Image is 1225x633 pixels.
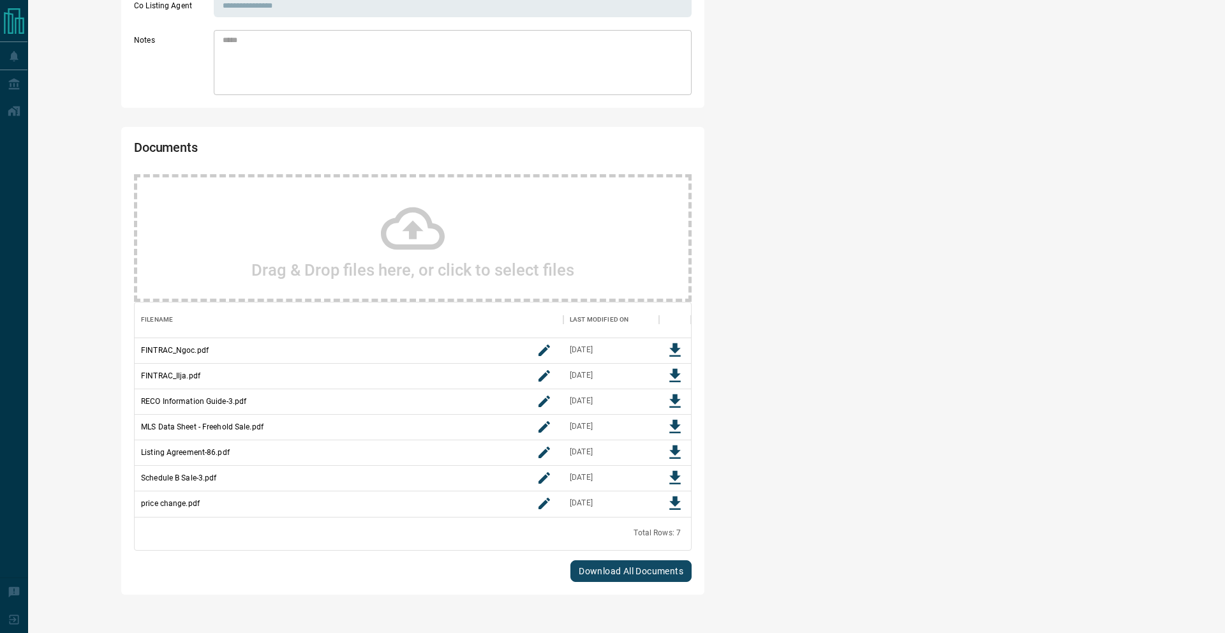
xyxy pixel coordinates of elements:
[570,302,628,338] div: Last Modified On
[570,421,593,432] div: Jul 5, 2025
[531,338,557,363] button: rename button
[141,447,230,458] p: Listing Agreement-86.pdf
[531,363,557,389] button: rename button
[662,440,688,465] button: Download File
[662,338,688,363] button: Download File
[563,302,659,338] div: Last Modified On
[662,414,688,440] button: Download File
[662,465,688,491] button: Download File
[141,396,246,407] p: RECO Information Guide-3.pdf
[570,447,593,458] div: Jul 5, 2025
[570,396,593,406] div: Jul 5, 2025
[134,174,692,302] div: Drag & Drop files here, or click to select files
[134,35,211,95] label: Notes
[141,345,209,356] p: FINTRAC_Ngoc.pdf
[134,140,468,161] h2: Documents
[570,472,593,483] div: Jul 5, 2025
[141,421,264,433] p: MLS Data Sheet - Freehold Sale.pdf
[570,345,593,355] div: Jul 5, 2025
[570,498,593,509] div: Jul 18, 2025
[134,1,211,17] label: Co Listing Agent
[662,491,688,516] button: Download File
[251,260,574,279] h2: Drag & Drop files here, or click to select files
[141,472,216,484] p: Schedule B Sale-3.pdf
[141,370,200,382] p: FINTRAC_Ilja.pdf
[634,528,681,539] div: Total Rows: 7
[531,414,557,440] button: rename button
[531,491,557,516] button: rename button
[531,465,557,491] button: rename button
[531,440,557,465] button: rename button
[531,389,557,414] button: rename button
[662,363,688,389] button: Download File
[141,302,173,338] div: Filename
[141,498,200,509] p: price change.pdf
[135,302,563,338] div: Filename
[662,389,688,414] button: Download File
[570,370,593,381] div: Jul 5, 2025
[570,560,692,582] button: Download All Documents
